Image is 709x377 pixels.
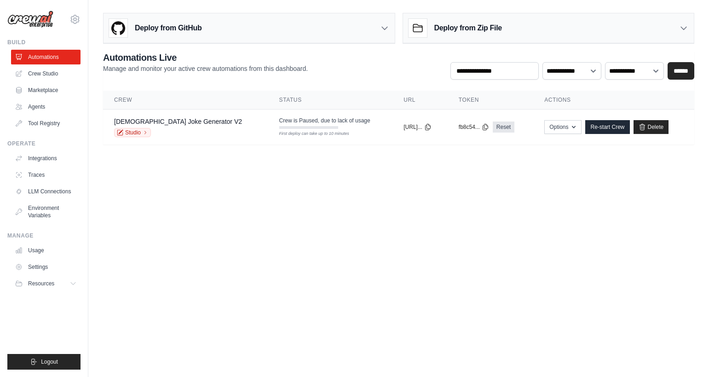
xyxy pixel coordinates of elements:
[11,99,81,114] a: Agents
[11,50,81,64] a: Automations
[459,123,489,131] button: fb8c54...
[434,23,502,34] h3: Deploy from Zip File
[11,116,81,131] a: Tool Registry
[7,354,81,370] button: Logout
[11,151,81,166] a: Integrations
[268,91,393,110] th: Status
[11,66,81,81] a: Crew Studio
[28,280,54,287] span: Resources
[103,51,308,64] h2: Automations Live
[103,64,308,73] p: Manage and monitor your active crew automations from this dashboard.
[11,243,81,258] a: Usage
[448,91,533,110] th: Token
[11,276,81,291] button: Resources
[135,23,202,34] h3: Deploy from GitHub
[114,128,151,137] a: Studio
[103,91,268,110] th: Crew
[7,39,81,46] div: Build
[634,120,669,134] a: Delete
[533,91,694,110] th: Actions
[7,11,53,28] img: Logo
[11,168,81,182] a: Traces
[279,117,370,124] span: Crew is Paused, due to lack of usage
[11,83,81,98] a: Marketplace
[114,118,242,125] a: [DEMOGRAPHIC_DATA] Joke Generator V2
[7,140,81,147] div: Operate
[392,91,448,110] th: URL
[109,19,127,37] img: GitHub Logo
[11,260,81,274] a: Settings
[585,120,629,134] a: Re-start Crew
[11,201,81,223] a: Environment Variables
[493,122,514,133] a: Reset
[41,358,58,365] span: Logout
[544,120,582,134] button: Options
[279,131,338,137] div: First deploy can take up to 10 minutes
[7,232,81,239] div: Manage
[11,184,81,199] a: LLM Connections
